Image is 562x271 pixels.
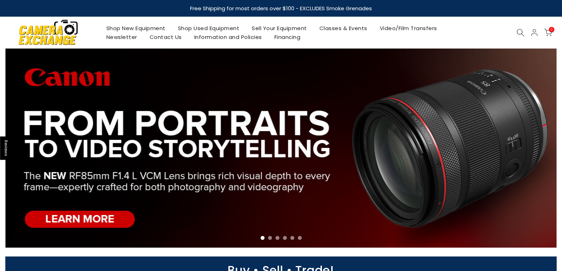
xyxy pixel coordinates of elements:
li: Page dot 3 [276,236,279,240]
li: Page dot 1 [261,236,265,240]
li: Page dot 5 [290,236,294,240]
a: Newsletter [100,33,143,41]
a: Video/Film Transfers [373,24,443,33]
li: Page dot 4 [283,236,287,240]
a: Financing [268,33,307,41]
a: Classes & Events [313,24,373,33]
li: Page dot 6 [298,236,302,240]
a: Information and Policies [188,33,268,41]
a: Contact Us [143,33,188,41]
a: Shop New Equipment [100,24,172,33]
a: Sell Your Equipment [246,24,313,33]
a: Shop Used Equipment [172,24,246,33]
span: 0 [549,27,554,32]
a: 0 [544,29,552,36]
strong: Free Shipping for most orders over $100 - EXCLUDES Smoke Grenades [190,5,372,12]
li: Page dot 2 [268,236,272,240]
